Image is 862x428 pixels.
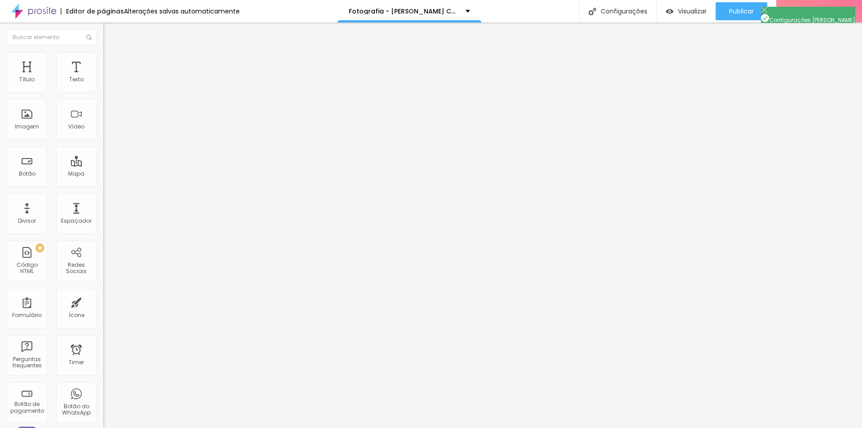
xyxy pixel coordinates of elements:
div: Formulário [12,312,42,318]
span: Publicar [729,8,754,15]
button: Visualizar [657,2,716,20]
input: Buscar elemento [7,29,97,45]
div: Título [19,76,35,83]
div: Botão de pagamento [9,401,44,414]
button: Publicar [716,2,767,20]
div: Ícone [69,312,84,318]
img: view-1.svg [666,8,673,15]
p: Fotografia - [PERSON_NAME] Corporativo [349,8,459,14]
div: Botão do WhatsApp [58,403,94,416]
div: Código HTML [9,262,44,275]
div: Editor de páginas [61,8,124,14]
div: Timer [69,359,84,366]
div: Redes Sociais [58,262,94,275]
div: Botão [19,171,35,177]
div: Mapa [68,171,84,177]
span: Visualizar [678,8,707,15]
img: Icone [761,7,767,13]
div: Vídeo [68,124,84,130]
div: Perguntas frequentes [9,356,44,369]
iframe: Editor [103,22,862,428]
img: Icone [86,35,92,40]
div: Espaçador [61,218,92,224]
div: Imagem [15,124,39,130]
span: Configurações [PERSON_NAME] [761,16,855,24]
img: Icone [589,8,596,15]
div: Divisor [18,218,36,224]
img: Icone [761,14,769,22]
div: Texto [69,76,84,83]
div: Alterações salvas automaticamente [124,8,240,14]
